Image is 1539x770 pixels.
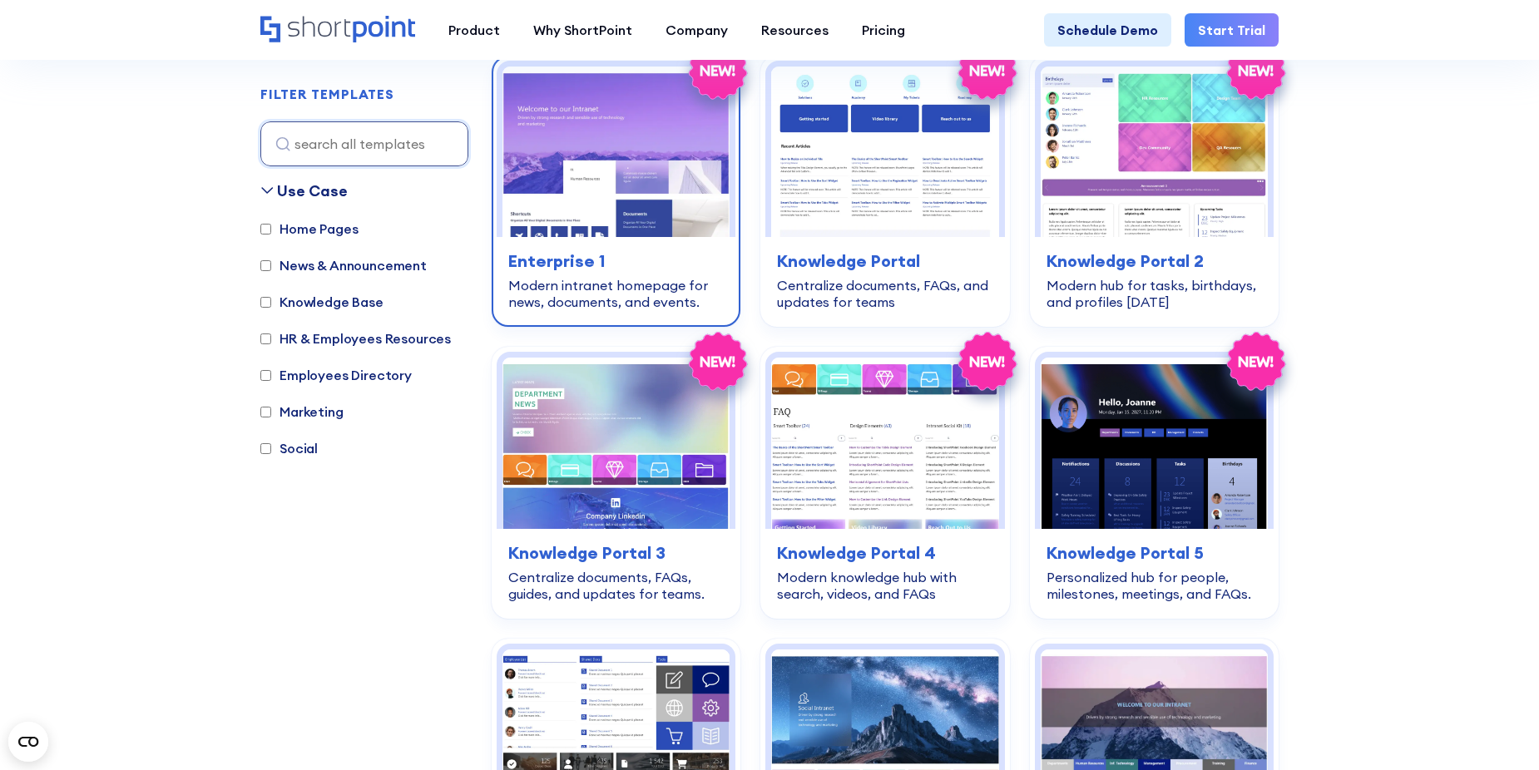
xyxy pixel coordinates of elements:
label: Home Pages [260,219,358,239]
img: SharePoint IT knowledge base template: Modern hub for tasks, birthdays, and profiles today [1041,67,1268,237]
a: Home [260,16,415,44]
input: Home Pages [260,224,271,234]
input: News & Announcement [260,260,271,271]
h3: Knowledge Portal 5 [1047,540,1262,565]
div: Modern hub for tasks, birthdays, and profiles [DATE] [1047,277,1262,310]
div: Use Case [277,180,348,202]
h3: Knowledge Portal 4 [777,540,992,565]
label: News & Announcement [260,255,427,275]
div: Resources [761,20,829,40]
h2: FILTER TEMPLATES [260,87,394,102]
label: Knowledge Base [260,292,384,312]
div: Why ShortPoint [533,20,632,40]
input: Knowledge Base [260,297,271,308]
a: Schedule Demo [1044,13,1171,47]
a: SharePoint knowledge base template: Centralize documents, FAQs, and updates for teamsKnowledge Po... [760,56,1009,327]
div: Pricing [862,20,905,40]
img: SharePoint knowledge base template: Centralize documents, FAQs, and updates for teams [771,67,998,237]
label: Social [260,438,318,458]
a: Pricing [845,13,922,47]
h3: Knowledge Portal 3 [508,540,724,565]
input: search all templates [260,121,468,166]
a: Start Trial [1185,13,1279,47]
img: best SharePoint template for knowledge base: Centralize documents, FAQs, guides, and updates for ... [502,358,730,528]
a: SharePoint homepage template: Modern intranet homepage for news, documents, and events.Enterprise... [492,56,740,327]
img: sharepoint wiki template: Modern knowledge hub with search, videos, and FAQs [771,358,998,528]
a: Company [649,13,745,47]
div: Modern knowledge hub with search, videos, and FAQs [777,569,992,602]
img: SharePoint profile page: Personalized hub for people, milestones, meetings, and FAQs. [1041,358,1268,528]
h3: Knowledge Portal 2 [1047,249,1262,274]
div: Company [666,20,728,40]
label: HR & Employees Resources [260,328,451,348]
a: SharePoint profile page: Personalized hub for people, milestones, meetings, and FAQs.Knowledge Po... [1030,347,1279,618]
a: SharePoint IT knowledge base template: Modern hub for tasks, birthdays, and profiles todayKnowled... [1030,56,1279,327]
input: Social [260,443,271,454]
img: SharePoint homepage template: Modern intranet homepage for news, documents, and events. [502,67,730,237]
a: Product [432,13,517,47]
a: Why ShortPoint [517,13,649,47]
h3: Enterprise 1 [508,249,724,274]
label: Marketing [260,402,344,422]
a: Resources [745,13,845,47]
button: Open CMP widget [8,722,48,762]
iframe: Chat Widget [1456,690,1539,770]
a: best SharePoint template for knowledge base: Centralize documents, FAQs, guides, and updates for ... [492,347,740,618]
div: Centralize documents, FAQs, and updates for teams [777,277,992,310]
input: Marketing [260,407,271,417]
h3: Knowledge Portal [777,249,992,274]
label: Employees Directory [260,365,412,385]
input: Employees Directory [260,370,271,381]
input: HR & Employees Resources [260,333,271,344]
div: Product [448,20,500,40]
div: Centralize documents, FAQs, guides, and updates for teams. [508,569,724,602]
div: Personalized hub for people, milestones, meetings, and FAQs. [1047,569,1262,602]
a: sharepoint wiki template: Modern knowledge hub with search, videos, and FAQsKnowledge Portal 4Mod... [760,347,1009,618]
div: Modern intranet homepage for news, documents, and events. [508,277,724,310]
